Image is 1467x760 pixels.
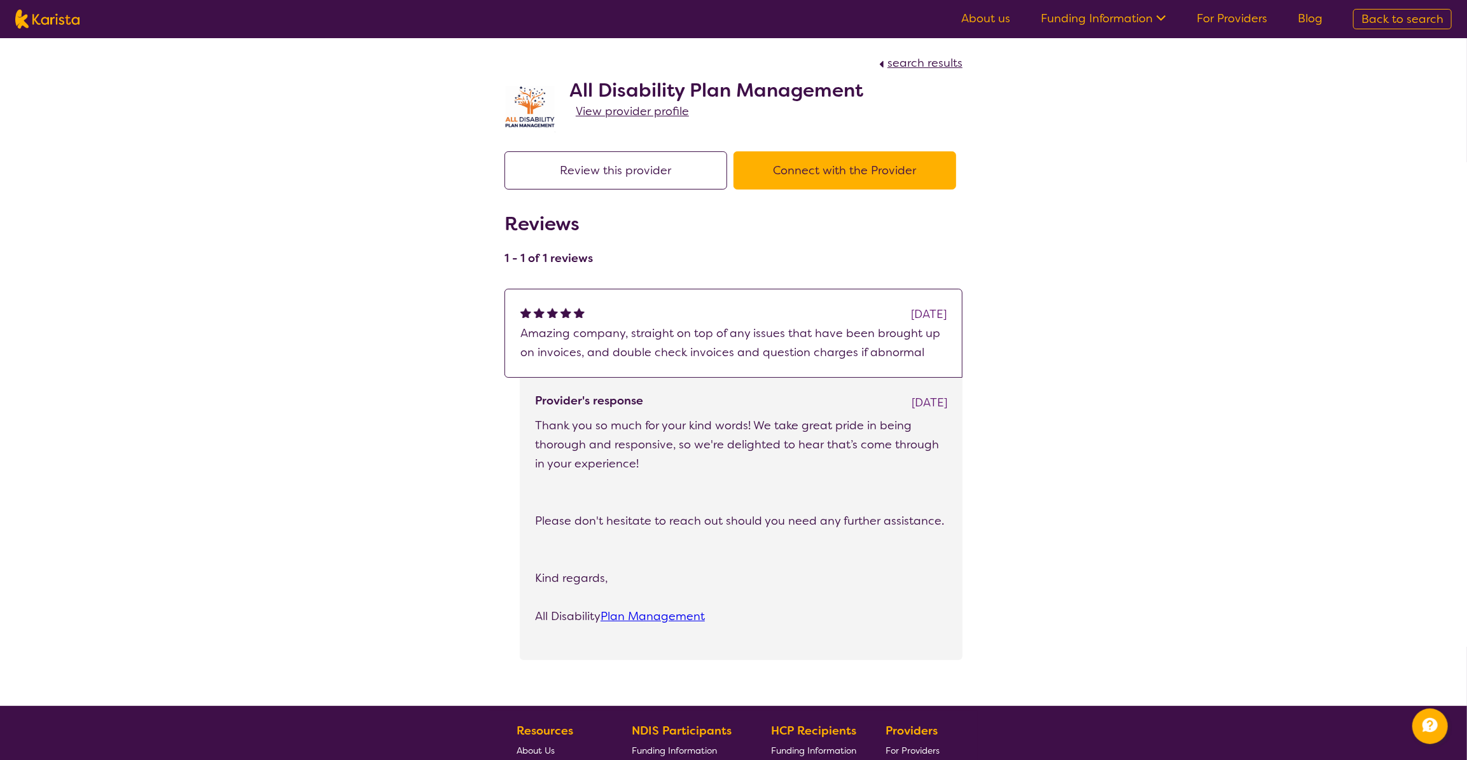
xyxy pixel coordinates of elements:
[535,393,643,408] h4: Provider's response
[1197,11,1267,26] a: For Providers
[574,307,585,318] img: fullstar
[560,307,571,318] img: fullstar
[504,83,555,132] img: at5vqv0lot2lggohlylh.jpg
[887,55,963,71] span: search results
[771,745,856,756] span: Funding Information
[601,609,705,624] a: Plan Management
[576,102,689,121] a: View provider profile
[632,740,741,760] a: Funding Information
[1412,708,1448,744] button: Channel Menu
[15,10,80,29] img: Karista logo
[520,307,531,318] img: fullstar
[504,212,593,235] h2: Reviews
[886,745,940,756] span: For Providers
[504,151,727,190] button: Review this provider
[535,607,947,626] p: All Disability
[535,569,947,588] p: Kind regards,
[1298,11,1323,26] a: Blog
[632,723,732,738] b: NDIS Participants
[961,11,1010,26] a: About us
[576,104,689,119] span: View provider profile
[517,740,602,760] a: About Us
[1353,9,1452,29] a: Back to search
[1041,11,1166,26] a: Funding Information
[504,163,733,178] a: Review this provider
[876,55,963,71] a: search results
[520,324,947,362] p: Amazing company, straight on top of any issues that have been brought up on invoices, and double ...
[632,745,717,756] span: Funding Information
[535,511,947,530] p: Please don't hesitate to reach out should you need any further assistance.
[535,416,947,473] p: Thank you so much for your kind words! We take great pride in being thorough and responsive, so w...
[1361,11,1443,27] span: Back to search
[517,723,573,738] b: Resources
[517,745,555,756] span: About Us
[569,79,863,102] h2: All Disability Plan Management
[771,723,856,738] b: HCP Recipients
[547,307,558,318] img: fullstar
[733,163,963,178] a: Connect with the Provider
[534,307,545,318] img: fullstar
[912,393,947,412] div: [DATE]
[886,740,945,760] a: For Providers
[911,305,947,324] div: [DATE]
[504,251,593,266] h4: 1 - 1 of 1 reviews
[771,740,856,760] a: Funding Information
[886,723,938,738] b: Providers
[733,151,956,190] button: Connect with the Provider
